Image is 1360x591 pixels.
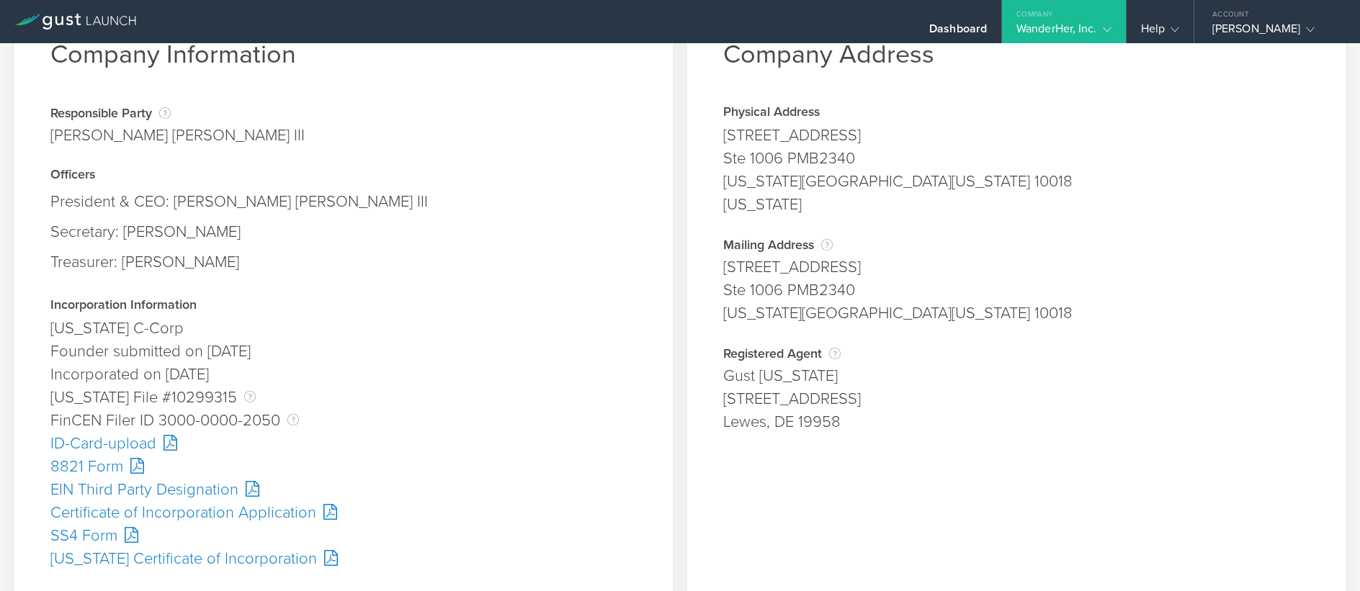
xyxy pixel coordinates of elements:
[50,186,637,217] div: President & CEO: [PERSON_NAME] [PERSON_NAME] III
[50,217,637,247] div: Secretary: [PERSON_NAME]
[723,279,1310,302] div: Ste 1006 PMB2340
[50,299,637,313] div: Incorporation Information
[723,256,1310,279] div: [STREET_ADDRESS]
[723,346,1310,361] div: Registered Agent
[723,238,1310,252] div: Mailing Address
[50,432,637,455] div: ID-Card-upload
[50,478,637,501] div: EIN Third Party Designation
[50,340,637,363] div: Founder submitted on [DATE]
[723,364,1310,387] div: Gust [US_STATE]
[723,302,1310,325] div: [US_STATE][GEOGRAPHIC_DATA][US_STATE] 10018
[50,124,305,147] div: [PERSON_NAME] [PERSON_NAME] III
[723,193,1310,216] div: [US_STATE]
[50,547,637,570] div: [US_STATE] Certificate of Incorporation
[50,524,637,547] div: SS4 Form
[723,170,1310,193] div: [US_STATE][GEOGRAPHIC_DATA][US_STATE] 10018
[723,39,1310,70] h1: Company Address
[50,409,637,432] div: FinCEN Filer ID 3000-0000-2050
[1016,22,1111,43] div: WanderHer, Inc.
[723,124,1310,147] div: [STREET_ADDRESS]
[50,247,637,277] div: Treasurer: [PERSON_NAME]
[50,168,637,183] div: Officers
[50,39,637,70] h1: Company Information
[50,455,637,478] div: 8821 Form
[1212,22,1335,43] div: [PERSON_NAME]
[50,363,637,386] div: Incorporated on [DATE]
[50,386,637,409] div: [US_STATE] File #10299315
[1288,522,1360,591] iframe: Chat Widget
[50,317,637,340] div: [US_STATE] C-Corp
[1141,22,1179,43] div: Help
[50,106,305,120] div: Responsible Party
[723,410,1310,433] div: Lewes, DE 19958
[50,501,637,524] div: Certificate of Incorporation Application
[929,22,987,43] div: Dashboard
[723,106,1310,120] div: Physical Address
[723,147,1310,170] div: Ste 1006 PMB2340
[723,387,1310,410] div: [STREET_ADDRESS]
